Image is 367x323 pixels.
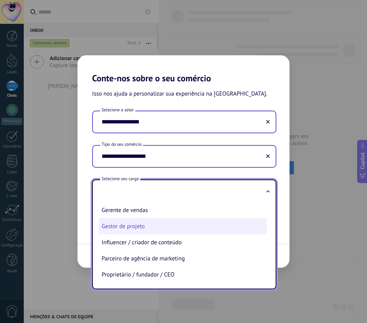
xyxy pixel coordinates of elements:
[99,202,267,218] li: Gerente de vendas
[99,250,267,267] li: Parceiro de agência de marketing
[77,55,290,83] h2: Conte-nos sobre o seu comércio
[92,89,267,99] span: Isso nos ajuda a personalizar sua experiência na [GEOGRAPHIC_DATA].
[99,218,267,234] li: Gestor de projeto
[99,267,267,283] li: Proprietário / fundador / CEO
[99,234,267,250] li: Influencer / criador de conteúdo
